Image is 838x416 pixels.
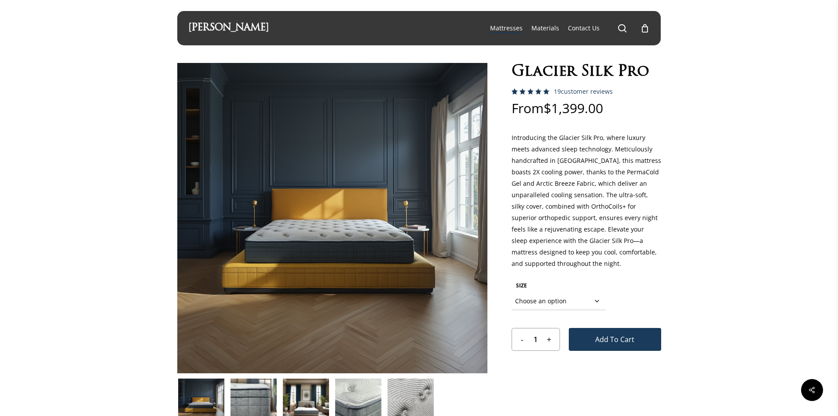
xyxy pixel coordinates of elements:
a: Contact Us [568,24,600,33]
button: Add to cart [569,328,661,351]
span: Rated out of 5 based on customer ratings [512,88,549,132]
span: 19 [554,87,561,96]
div: Rated 5.00 out of 5 [512,88,549,95]
input: Product quantity [527,328,544,350]
bdi: 1,399.00 [544,99,603,117]
a: Mattresses [490,24,523,33]
p: Introducing the Glacier Silk Pro, where luxury meets advanced sleep technology. Meticulously hand... [512,132,661,279]
span: Materials [531,24,559,32]
a: 19customer reviews [554,88,613,95]
span: Contact Us [568,24,600,32]
a: Materials [531,24,559,33]
p: From [512,102,661,132]
label: SIZE [516,282,527,289]
input: + [544,328,560,350]
input: - [512,328,527,350]
h1: Glacier Silk Pro [512,63,661,81]
span: 18 [512,88,521,103]
span: Mattresses [490,24,523,32]
a: [PERSON_NAME] [188,23,269,33]
span: $ [544,99,551,117]
nav: Main Menu [486,11,650,45]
